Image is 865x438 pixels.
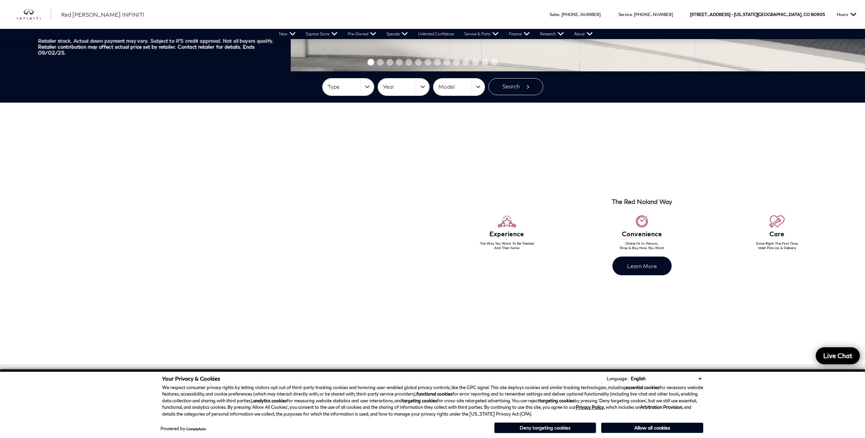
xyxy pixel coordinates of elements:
div: Language: [607,376,628,381]
button: Search [488,78,543,95]
button: Type [323,78,374,95]
h6: Experience [439,231,575,238]
span: Go to slide 1 [367,59,374,66]
span: Go to slide 9 [444,59,450,66]
span: The Way You Want To Be Treated And Then Some [480,241,534,250]
span: Your Privacy & Cookies [162,375,220,382]
strong: targeting cookies [402,398,437,403]
button: Allow all cookies [601,423,703,433]
span: Go to slide 2 [377,59,384,66]
a: Unlimited Confidence [413,29,459,39]
span: Live Chat [820,351,856,360]
nav: Main Navigation [274,29,598,39]
a: Service & Parts [459,29,504,39]
span: Sales [550,12,559,17]
strong: functional cookies [416,391,452,397]
a: ComplyAuto [186,427,206,431]
span: Service [619,12,632,17]
span: Go to slide 12 [472,59,479,66]
a: [PHONE_NUMBER] [561,12,601,17]
span: Red [PERSON_NAME] INFINITI [61,11,144,18]
a: Specials [381,29,413,39]
a: [PHONE_NUMBER] [634,12,673,17]
a: infiniti [17,9,51,20]
p: We respect consumer privacy rights by letting visitors opt out of third-party tracking cookies an... [162,384,703,418]
span: Go to slide 7 [425,59,431,66]
span: Go to slide 11 [463,59,469,66]
strong: Arbitration Provision [640,404,682,410]
a: Express Store [301,29,343,39]
h6: Convenience [574,231,710,238]
span: Go to slide 3 [386,59,393,66]
button: Year [378,78,429,95]
strong: targeting cookies [539,398,574,403]
span: Type [328,81,360,92]
span: Go to slide 13 [482,59,488,66]
span: : [559,12,560,17]
span: Go to slide 10 [453,59,460,66]
a: New [274,29,301,39]
span: Model [438,81,471,92]
a: Live Chat [816,347,860,364]
span: Done Right The First Time, Valet Pick-Up & Delivery [756,241,798,250]
a: Privacy Policy [576,404,604,410]
h6: Care [710,231,845,238]
span: Go to slide 4 [396,59,403,66]
a: Pre-Owned [343,29,381,39]
span: Go to slide 8 [434,59,441,66]
strong: essential cookies [626,385,659,390]
div: Powered by [160,426,206,431]
a: [STREET_ADDRESS] • [US_STATE][GEOGRAPHIC_DATA], CO 80905 [690,12,825,17]
button: Model [433,78,485,95]
select: Language Select [629,375,703,382]
span: : [632,12,633,17]
a: Red [PERSON_NAME] INFINITI [61,11,144,19]
button: Deny targeting cookies [494,422,596,433]
span: Year [383,81,416,92]
span: Online Or In-Person, Shop & Buy How You Want [620,241,664,250]
span: Go to slide 14 [491,59,498,66]
a: Finance [504,29,535,39]
h3: The Red Noland Way [612,198,672,205]
strong: analytics cookies [253,398,287,403]
a: Research [535,29,569,39]
span: Go to slide 6 [415,59,422,66]
img: INFINITI [17,9,51,20]
span: Go to slide 5 [405,59,412,66]
a: Learn More [612,257,672,275]
a: About [569,29,598,39]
